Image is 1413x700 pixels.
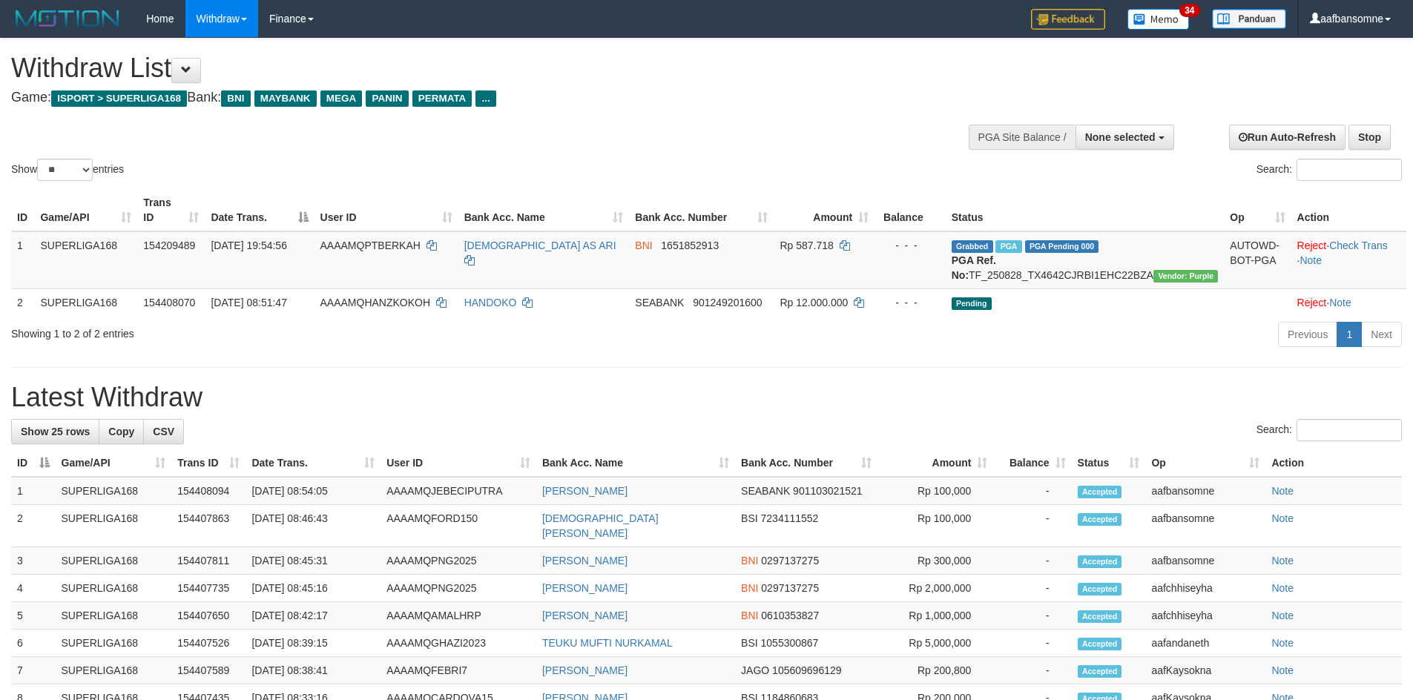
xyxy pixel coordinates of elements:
[1300,254,1322,266] a: Note
[320,90,363,107] span: MEGA
[11,602,56,630] td: 5
[412,90,472,107] span: PERMATA
[542,485,628,497] a: [PERSON_NAME]
[1291,288,1406,316] td: ·
[880,238,940,253] div: - - -
[661,240,719,251] span: Copy 1651852913 to clipboard
[1145,630,1265,657] td: aafandaneth
[993,449,1071,477] th: Balance: activate to sort column ascending
[1271,610,1294,621] a: Note
[1025,240,1099,253] span: PGA Pending
[629,189,774,231] th: Bank Acc. Number: activate to sort column ascending
[11,90,927,105] h4: Game: Bank:
[56,505,172,547] td: SUPERLIGA168
[34,288,137,316] td: SUPERLIGA168
[877,547,994,575] td: Rp 300,000
[735,449,877,477] th: Bank Acc. Number: activate to sort column ascending
[99,419,144,444] a: Copy
[11,320,578,341] div: Showing 1 to 2 of 2 entries
[211,240,286,251] span: [DATE] 19:54:56
[1145,477,1265,505] td: aafbansomne
[542,555,628,567] a: [PERSON_NAME]
[11,159,124,181] label: Show entries
[381,477,536,505] td: AAAAMQJEBECIPUTRA
[458,189,630,231] th: Bank Acc. Name: activate to sort column ascending
[1229,125,1346,150] a: Run Auto-Refresh
[1348,125,1391,150] a: Stop
[1291,231,1406,289] td: · ·
[56,602,172,630] td: SUPERLIGA168
[137,189,205,231] th: Trans ID: activate to sort column ascending
[1076,125,1174,150] button: None selected
[741,664,769,676] span: JAGO
[1078,555,1122,568] span: Accepted
[475,90,495,107] span: ...
[993,657,1071,684] td: -
[171,602,246,630] td: 154407650
[741,512,758,524] span: BSI
[877,477,994,505] td: Rp 100,000
[56,477,172,505] td: SUPERLIGA168
[1278,322,1337,347] a: Previous
[741,582,758,594] span: BNI
[1271,512,1294,524] a: Note
[11,657,56,684] td: 7
[1224,231,1291,289] td: AUTOWD-BOT-PGA
[1271,637,1294,649] a: Note
[536,449,735,477] th: Bank Acc. Name: activate to sort column ascending
[877,505,994,547] td: Rp 100,000
[877,602,994,630] td: Rp 1,000,000
[246,547,381,575] td: [DATE] 08:45:31
[542,664,628,676] a: [PERSON_NAME]
[56,630,172,657] td: SUPERLIGA168
[993,602,1071,630] td: -
[11,449,56,477] th: ID: activate to sort column descending
[1145,449,1265,477] th: Op: activate to sort column ascending
[171,575,246,602] td: 154407735
[1297,159,1402,181] input: Search:
[153,426,174,437] span: CSV
[205,189,314,231] th: Date Trans.: activate to sort column descending
[11,505,56,547] td: 2
[1153,270,1218,283] span: Vendor URL: https://trx4.1velocity.biz
[1078,638,1122,650] span: Accepted
[741,637,758,649] span: BSI
[11,547,56,575] td: 3
[1271,582,1294,594] a: Note
[1265,449,1402,477] th: Action
[1078,610,1122,623] span: Accepted
[320,240,421,251] span: AAAAMQPTBERKAH
[946,189,1225,231] th: Status
[11,288,34,316] td: 2
[774,189,875,231] th: Amount: activate to sort column ascending
[381,630,536,657] td: AAAAMQGHAZI2023
[56,449,172,477] th: Game/API: activate to sort column ascending
[246,630,381,657] td: [DATE] 08:39:15
[171,547,246,575] td: 154407811
[1256,419,1402,441] label: Search:
[952,297,992,310] span: Pending
[993,630,1071,657] td: -
[635,240,652,251] span: BNI
[1179,4,1199,17] span: 34
[969,125,1076,150] div: PGA Site Balance /
[381,449,536,477] th: User ID: activate to sort column ascending
[993,477,1071,505] td: -
[793,485,862,497] span: Copy 901103021521 to clipboard
[1224,189,1291,231] th: Op: activate to sort column ascending
[993,547,1071,575] td: -
[761,610,819,621] span: Copy 0610353827 to clipboard
[1078,665,1122,678] span: Accepted
[246,449,381,477] th: Date Trans.: activate to sort column ascending
[143,419,184,444] a: CSV
[11,189,34,231] th: ID
[741,485,790,497] span: SEABANK
[221,90,250,107] span: BNI
[246,477,381,505] td: [DATE] 08:54:05
[1145,505,1265,547] td: aafbansomne
[254,90,317,107] span: MAYBANK
[542,582,628,594] a: [PERSON_NAME]
[1078,583,1122,595] span: Accepted
[1078,486,1122,498] span: Accepted
[542,610,628,621] a: [PERSON_NAME]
